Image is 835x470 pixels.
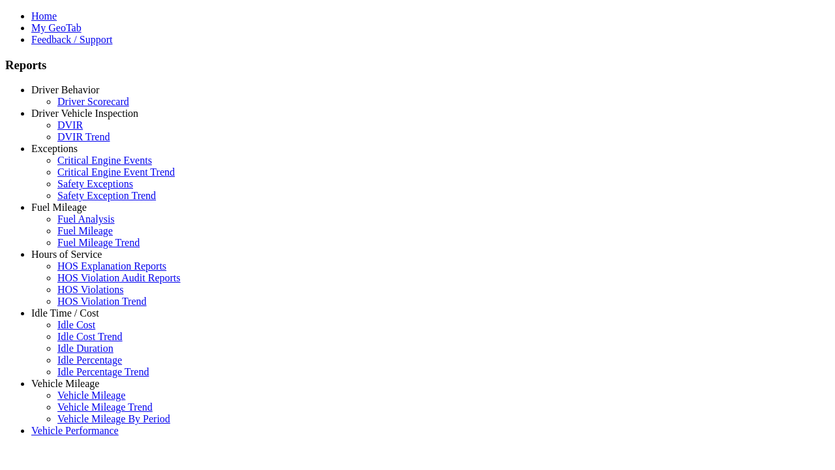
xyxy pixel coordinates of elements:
a: Idle Duration [57,343,114,354]
a: HOS Violation Audit Reports [57,272,181,283]
a: Feedback / Support [31,34,112,45]
a: Driver Vehicle Inspection [31,108,138,119]
a: HOS Violation Trend [57,296,147,307]
a: Idle Cost [57,319,95,330]
a: Fuel Mileage Trend [57,237,140,248]
a: Vehicle Performance [31,425,119,436]
a: Idle Cost Trend [57,331,123,342]
a: Idle Percentage Trend [57,366,149,377]
h3: Reports [5,58,830,72]
a: Fuel Analysis [57,213,115,225]
a: Vehicle Mileage [57,390,125,401]
a: Idle Time / Cost [31,307,99,319]
a: Critical Engine Events [57,155,152,166]
a: Hours of Service [31,249,102,260]
a: Vehicle Mileage By Period [57,413,170,424]
a: Fuel Mileage [31,202,87,213]
a: Fuel Mileage [57,225,113,236]
a: HOS Violations [57,284,123,295]
a: Driver Scorecard [57,96,129,107]
a: Vehicle Mileage [31,378,99,389]
a: Driver Behavior [31,84,99,95]
a: Idle Percentage [57,354,122,366]
a: DVIR Trend [57,131,110,142]
a: DVIR [57,119,83,131]
a: My GeoTab [31,22,82,33]
a: Safety Exceptions [57,178,133,189]
a: Home [31,10,57,22]
a: HOS Explanation Reports [57,260,166,272]
a: Critical Engine Event Trend [57,166,175,178]
a: Exceptions [31,143,78,154]
a: Vehicle Mileage Trend [57,401,153,413]
a: Safety Exception Trend [57,190,156,201]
